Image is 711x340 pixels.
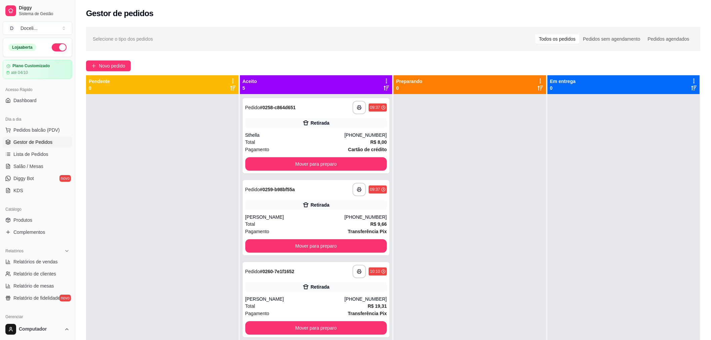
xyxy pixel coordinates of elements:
strong: R$ 9,66 [370,221,387,227]
span: Relatório de fidelidade [13,295,60,301]
button: Pedidos balcão (PDV) [3,125,72,135]
p: 0 [89,85,110,91]
a: Gestor de Pedidos [3,137,72,147]
article: até 04/10 [11,70,28,75]
div: Doceli ... [20,25,38,32]
button: Mover para preparo [245,157,387,171]
strong: # 0258-c864d651 [260,105,296,110]
div: 09:37 [370,105,380,110]
div: Pedidos agendados [644,34,693,44]
article: Plano Customizado [12,63,50,69]
strong: # 0260-7e1f1652 [260,269,294,274]
div: Catálogo [3,204,72,215]
span: Novo pedido [99,62,125,70]
span: Selecione o tipo dos pedidos [93,35,153,43]
span: Computador [19,326,61,332]
span: Sistema de Gestão [19,11,70,16]
span: Pagamento [245,228,269,235]
p: Aceito [243,78,257,85]
p: Em entrega [550,78,576,85]
div: 09:37 [370,187,380,192]
p: Pendente [89,78,110,85]
span: Salão / Mesas [13,163,43,170]
span: Relatórios de vendas [13,258,58,265]
div: Acesso Rápido [3,84,72,95]
a: Produtos [3,215,72,225]
a: DiggySistema de Gestão [3,3,72,19]
span: Diggy [19,5,70,11]
span: Pedidos balcão (PDV) [13,127,60,133]
div: Pedidos sem agendamento [579,34,644,44]
div: [PHONE_NUMBER] [344,296,387,302]
h2: Gestor de pedidos [86,8,154,19]
span: Complementos [13,229,45,236]
div: [PERSON_NAME] [245,214,344,220]
span: Relatório de mesas [13,283,54,289]
div: Retirada [310,120,329,126]
a: Plano Customizadoaté 04/10 [3,60,72,79]
div: Gerenciar [3,311,72,322]
a: Relatórios de vendas [3,256,72,267]
a: Diggy Botnovo [3,173,72,184]
a: Complementos [3,227,72,238]
button: Alterar Status [52,43,67,51]
div: [PERSON_NAME] [245,296,344,302]
button: Mover para preparo [245,239,387,253]
p: Preparando [396,78,422,85]
div: Retirada [310,202,329,208]
span: D [8,25,15,32]
span: Total [245,220,255,228]
span: Lista de Pedidos [13,151,48,158]
span: Dashboard [13,97,37,104]
div: Sthella [245,132,344,138]
strong: Transferência Pix [348,229,387,234]
button: Select a team [3,22,72,35]
span: Diggy Bot [13,175,34,182]
div: [PHONE_NUMBER] [344,214,387,220]
a: Salão / Mesas [3,161,72,172]
span: KDS [13,187,23,194]
span: Total [245,138,255,146]
span: Pedido [245,105,260,110]
a: KDS [3,185,72,196]
a: Relatório de clientes [3,268,72,279]
div: Dia a dia [3,114,72,125]
span: plus [91,63,96,68]
strong: Cartão de crédito [348,147,387,152]
span: Relatórios [5,248,24,254]
strong: Transferência Pix [348,311,387,316]
a: Dashboard [3,95,72,106]
span: Pedido [245,269,260,274]
a: Relatório de mesas [3,281,72,291]
strong: R$ 19,31 [368,303,387,309]
span: Total [245,302,255,310]
span: Relatório de clientes [13,270,56,277]
div: 10:10 [370,269,380,274]
span: Gestor de Pedidos [13,139,52,145]
div: Todos os pedidos [535,34,579,44]
a: Relatório de fidelidadenovo [3,293,72,303]
span: Pagamento [245,310,269,317]
p: 5 [243,85,257,91]
button: Mover para preparo [245,321,387,335]
p: 0 [550,85,576,91]
span: Pedido [245,187,260,192]
div: Loja aberta [8,44,36,51]
strong: # 0259-b98bf55a [260,187,295,192]
div: Retirada [310,284,329,290]
strong: R$ 8,00 [370,139,387,145]
button: Computador [3,321,72,337]
div: [PHONE_NUMBER] [344,132,387,138]
p: 0 [396,85,422,91]
button: Novo pedido [86,60,131,71]
a: Lista de Pedidos [3,149,72,160]
span: Produtos [13,217,32,223]
span: Pagamento [245,146,269,153]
